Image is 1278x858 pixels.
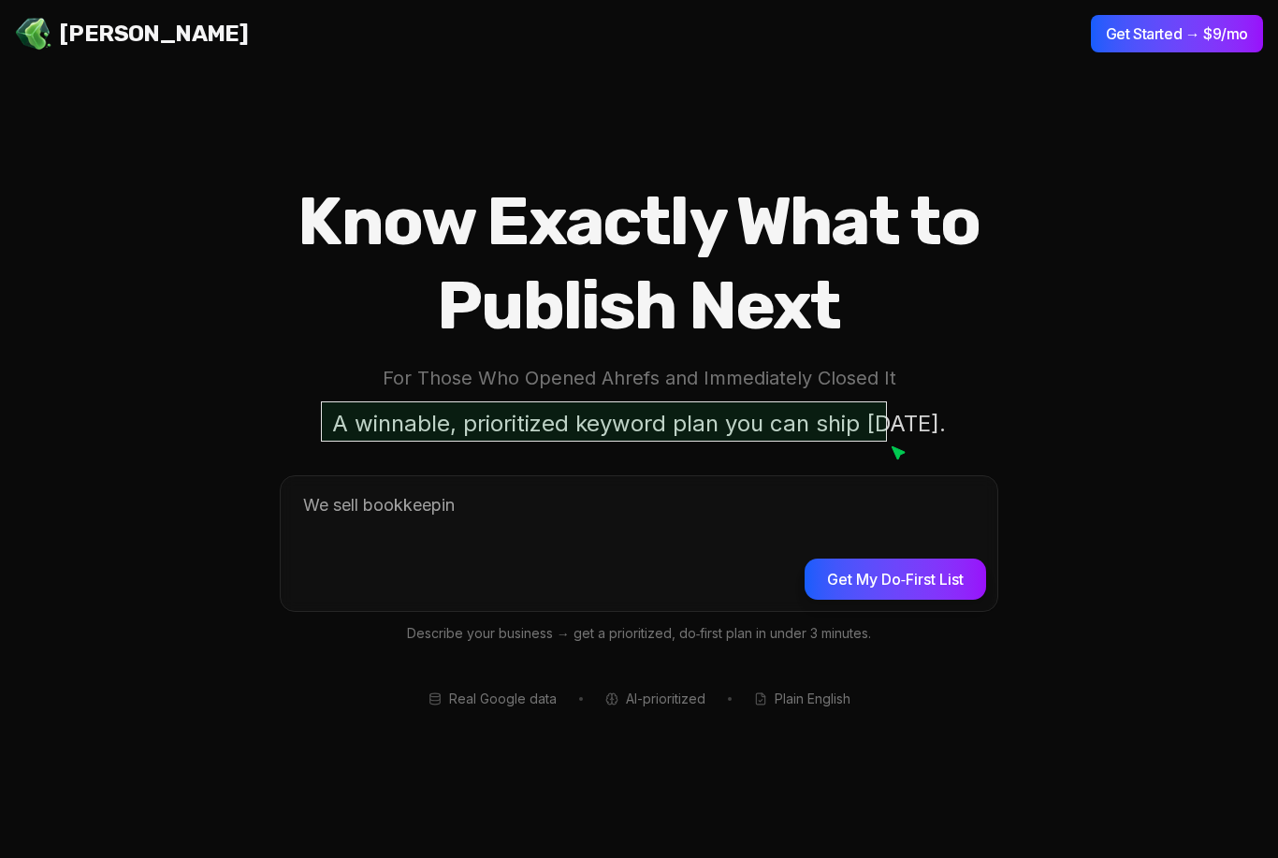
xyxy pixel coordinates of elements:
span: AI-prioritized [626,690,705,708]
span: Real Google data [449,690,557,708]
p: Describe your business → get a prioritized, do‑first plan in under 3 minutes. [280,623,998,645]
button: Get Started → $9/mo [1091,15,1263,52]
h1: Know Exactly What to Publish Next [220,180,1058,348]
p: A winnable, prioritized keyword plan you can ship [DATE]. [321,401,957,445]
span: Plain English [775,690,850,708]
p: For Those Who Opened Ahrefs and Immediately Closed It [220,363,1058,394]
span: [PERSON_NAME] [60,19,248,49]
img: Jello SEO Logo [15,15,52,52]
button: Get My Do‑First List [805,559,986,600]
